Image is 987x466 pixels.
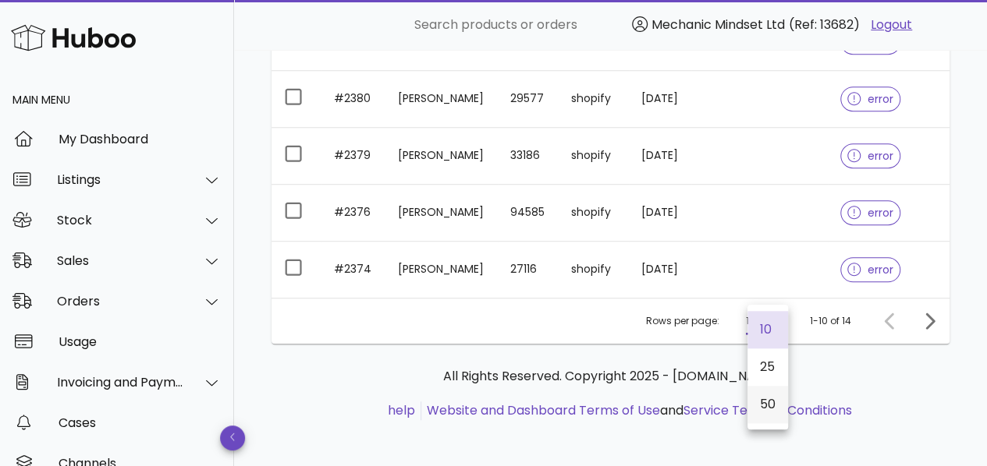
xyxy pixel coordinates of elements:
td: 33186 [498,128,559,185]
td: shopify [559,185,629,242]
div: 10 [760,322,776,337]
td: [DATE] [629,71,691,128]
span: Mechanic Mindset Ltd [651,16,785,34]
td: [DATE] [629,128,691,185]
td: [PERSON_NAME] [385,242,498,298]
div: 50 [760,397,776,411]
div: Listings [57,172,184,187]
span: (Ref: 13682) [789,16,860,34]
td: [DATE] [629,185,691,242]
img: Huboo Logo [11,21,136,55]
button: Next page [915,307,943,335]
a: help [388,401,415,419]
div: Usage [59,334,222,349]
td: shopify [559,128,629,185]
td: 27116 [498,242,559,298]
span: error [847,150,893,161]
div: Invoicing and Payments [57,375,184,390]
span: error [847,207,893,218]
a: Service Terms & Conditions [683,401,852,419]
span: error [847,94,893,104]
td: #2376 [321,185,385,242]
div: My Dashboard [59,132,222,147]
div: Stock [57,213,184,228]
div: Orders [57,294,184,309]
td: shopify [559,71,629,128]
td: [DATE] [629,242,691,298]
a: Website and Dashboard Terms of Use [427,401,660,419]
li: and [421,401,852,420]
div: 10Rows per page: [746,309,780,334]
div: Cases [59,415,222,430]
div: 25 [760,359,776,374]
a: Logout [871,16,912,34]
td: #2374 [321,242,385,298]
div: 10 [746,314,755,328]
td: [PERSON_NAME] [385,128,498,185]
div: 1-10 of 14 [810,314,851,328]
td: #2380 [321,71,385,128]
span: error [847,264,893,275]
td: #2379 [321,128,385,185]
td: [PERSON_NAME] [385,71,498,128]
td: [PERSON_NAME] [385,185,498,242]
p: All Rights Reserved. Copyright 2025 - [DOMAIN_NAME] [284,367,937,386]
td: 29577 [498,71,559,128]
td: 94585 [498,185,559,242]
td: shopify [559,242,629,298]
div: Sales [57,253,184,268]
div: Rows per page: [646,298,780,344]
